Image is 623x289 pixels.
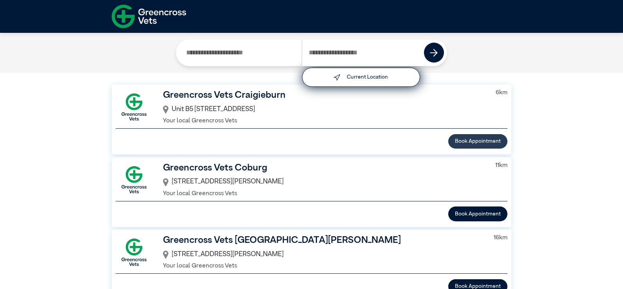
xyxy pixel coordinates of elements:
button: Book Appointment [448,206,507,221]
div: [STREET_ADDRESS][PERSON_NAME] [163,175,485,189]
img: f-logo [112,2,186,31]
input: Search by Clinic Name [179,39,301,66]
img: icon-right [430,49,438,57]
h3: Greencross Vets Coburg [163,161,485,175]
img: GX-Square.png [116,234,152,271]
img: GX-Square.png [116,162,152,198]
p: Your local Greencross Vets [163,189,485,198]
div: Unit B5 [STREET_ADDRESS] [163,102,485,117]
input: Search by Postcode [302,39,424,66]
img: GX-Square.png [116,89,152,126]
p: Your local Greencross Vets [163,262,483,271]
p: 11 km [495,161,507,170]
label: Current Location [347,74,388,80]
p: 6 km [496,88,507,97]
p: 16 km [494,233,507,242]
p: Your local Greencross Vets [163,117,485,126]
button: Book Appointment [448,134,507,149]
h3: Greencross Vets Craigieburn [163,88,485,102]
h3: Greencross Vets [GEOGRAPHIC_DATA][PERSON_NAME] [163,233,483,248]
div: [STREET_ADDRESS][PERSON_NAME] [163,248,483,262]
